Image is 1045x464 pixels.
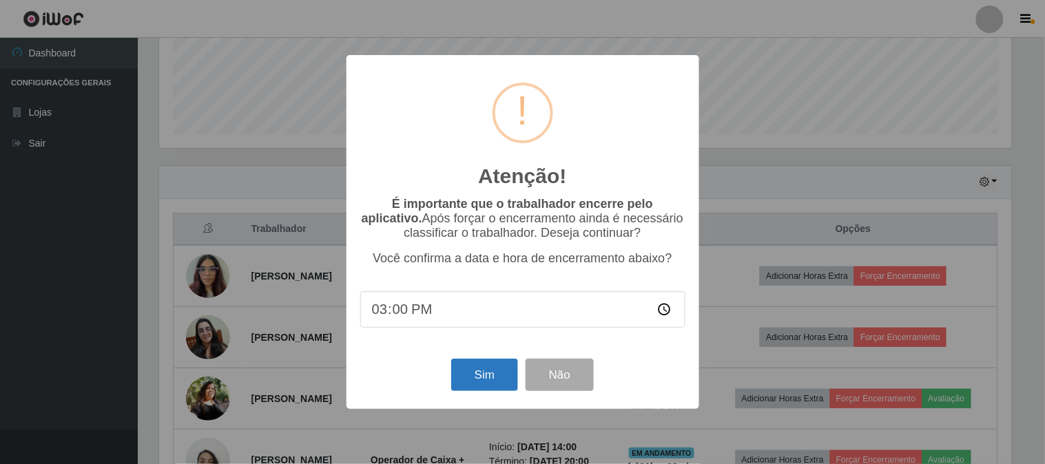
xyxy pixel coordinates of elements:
[478,164,566,189] h2: Atenção!
[360,251,685,266] p: Você confirma a data e hora de encerramento abaixo?
[362,197,653,225] b: É importante que o trabalhador encerre pelo aplicativo.
[451,359,518,391] button: Sim
[526,359,594,391] button: Não
[360,197,685,240] p: Após forçar o encerramento ainda é necessário classificar o trabalhador. Deseja continuar?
